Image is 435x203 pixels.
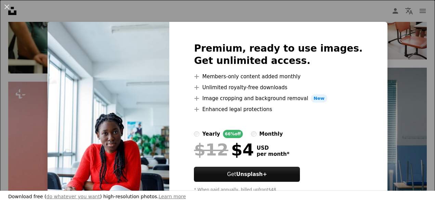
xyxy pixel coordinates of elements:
li: Unlimited royalty-free downloads [194,83,362,92]
li: Enhanced legal protections [194,105,362,113]
span: New [311,94,327,103]
span: $12 [194,141,228,159]
input: monthly [251,131,256,137]
div: yearly [202,130,220,138]
strong: Unsplash+ [236,171,267,177]
div: $4 [194,141,254,159]
div: 66% off [223,130,243,138]
a: Learn more [159,194,186,199]
li: Members-only content added monthly [194,72,362,81]
button: GetUnsplash+ [194,167,300,182]
a: do whatever you want [47,194,100,199]
div: * When paid annually, billed upfront $48 Taxes where applicable. Renews automatically. Cancel any... [194,187,362,198]
input: yearly66%off [194,131,199,137]
div: monthly [259,130,283,138]
li: Image cropping and background removal [194,94,362,103]
span: per month * [256,151,289,157]
span: USD [256,145,289,151]
h3: Download free ( ) high-resolution photos. [8,193,186,200]
h2: Premium, ready to use images. Get unlimited access. [194,42,362,67]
